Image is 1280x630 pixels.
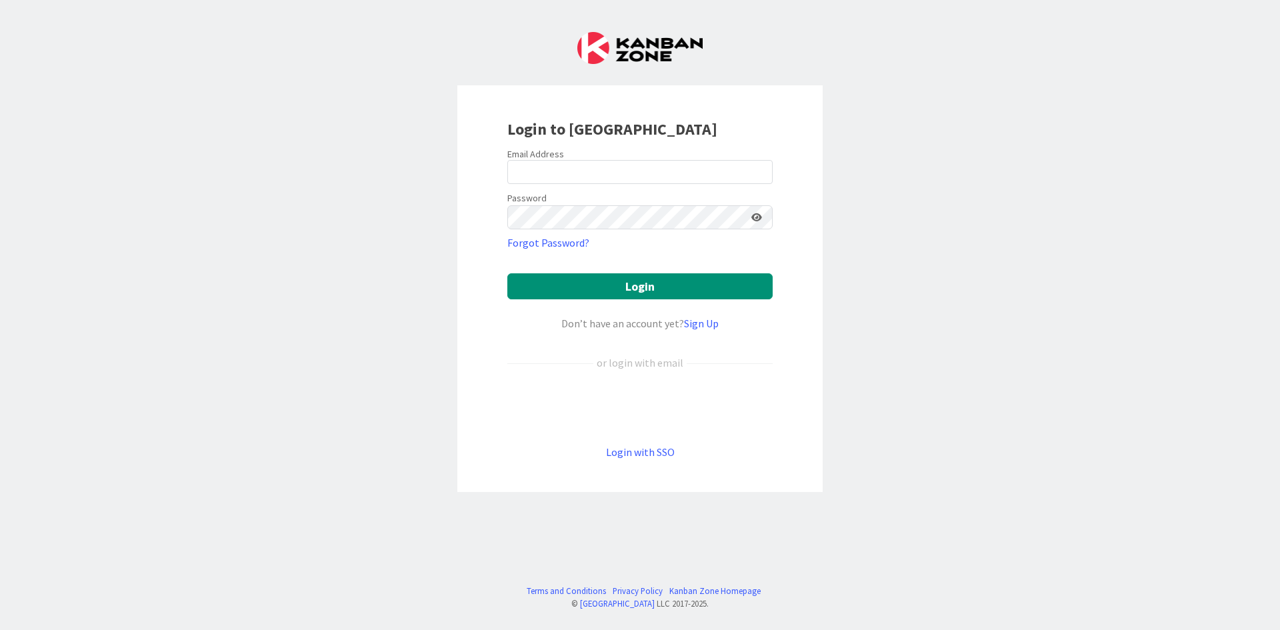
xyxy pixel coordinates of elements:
[507,273,773,299] button: Login
[507,148,564,160] label: Email Address
[520,597,761,610] div: © LLC 2017- 2025 .
[507,315,773,331] div: Don’t have an account yet?
[527,585,606,597] a: Terms and Conditions
[507,119,717,139] b: Login to [GEOGRAPHIC_DATA]
[613,585,663,597] a: Privacy Policy
[684,317,719,330] a: Sign Up
[580,598,655,609] a: [GEOGRAPHIC_DATA]
[593,355,687,371] div: or login with email
[577,32,703,64] img: Kanban Zone
[507,235,589,251] a: Forgot Password?
[507,191,547,205] label: Password
[606,445,675,459] a: Login with SSO
[669,585,761,597] a: Kanban Zone Homepage
[501,393,779,422] iframe: Sign in with Google Button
